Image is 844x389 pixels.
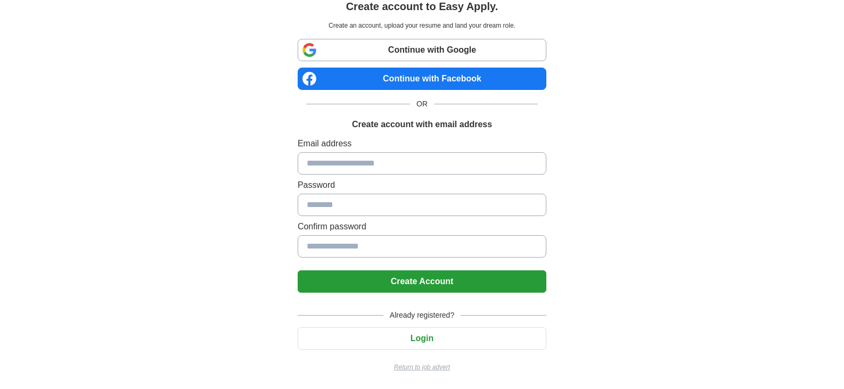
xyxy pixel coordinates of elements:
[298,137,546,150] label: Email address
[410,98,434,110] span: OR
[298,334,546,343] a: Login
[352,118,492,131] h1: Create account with email address
[298,39,546,61] a: Continue with Google
[300,21,544,30] p: Create an account, upload your resume and land your dream role.
[298,362,546,372] a: Return to job advert
[298,220,546,233] label: Confirm password
[298,179,546,192] label: Password
[298,68,546,90] a: Continue with Facebook
[298,327,546,350] button: Login
[298,270,546,293] button: Create Account
[383,310,461,321] span: Already registered?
